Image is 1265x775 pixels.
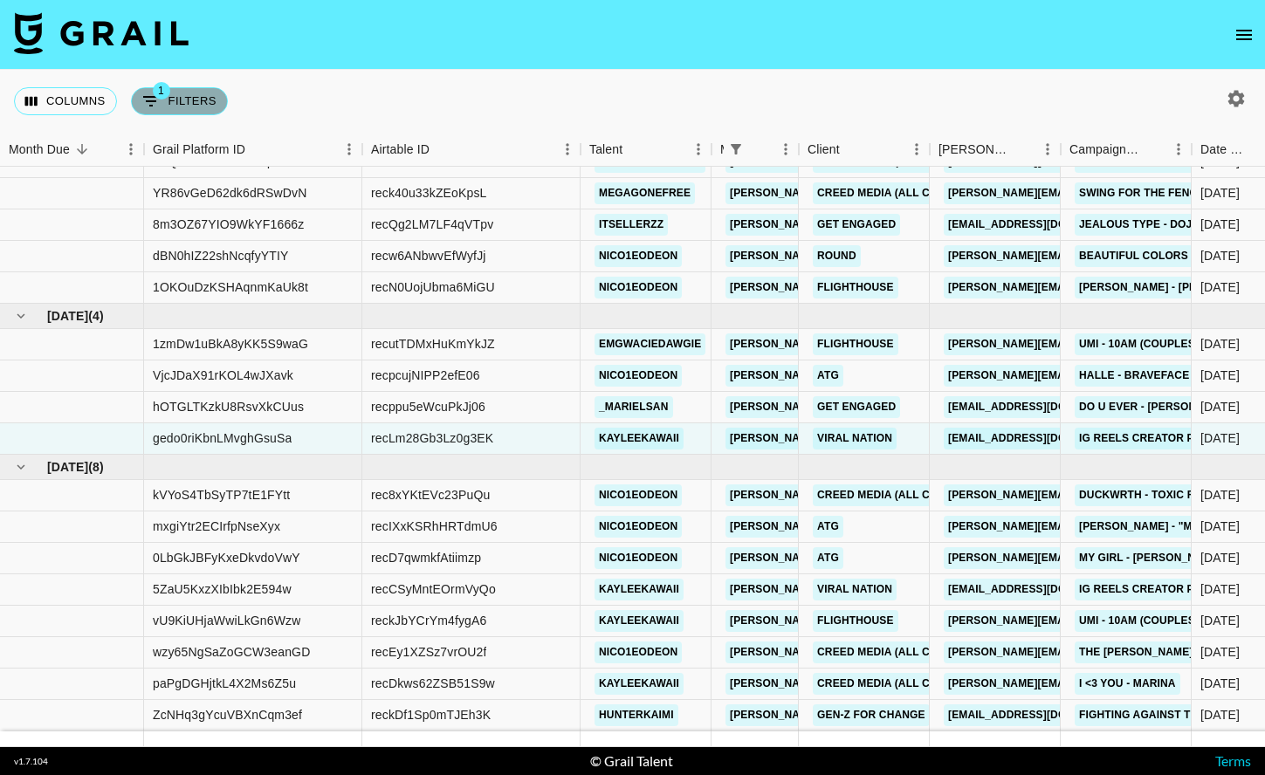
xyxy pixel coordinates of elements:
[944,396,1139,418] a: [EMAIL_ADDRESS][DOMAIN_NAME]
[725,333,1010,355] a: [PERSON_NAME][EMAIL_ADDRESS][DOMAIN_NAME]
[554,136,581,162] button: Menu
[813,704,930,726] a: Gen-Z for Change
[371,367,480,384] div: recpcujNIPP2efE06
[944,428,1139,449] a: [EMAIL_ADDRESS][DOMAIN_NAME]
[153,278,308,296] div: 1OKOuDzKSHAqnmKaUk8t
[1227,17,1262,52] button: open drawer
[595,428,684,449] a: kayleekawaii
[47,458,88,476] span: [DATE]
[153,643,310,661] div: wzy65NgSaZoGCW3eanGD
[1010,137,1035,161] button: Sort
[725,245,1010,267] a: [PERSON_NAME][EMAIL_ADDRESS][DOMAIN_NAME]
[595,365,682,387] a: nico1eodeon
[1200,247,1240,264] div: 8/11/2025
[371,518,498,535] div: recIXxKSRhHRTdmU6
[595,182,695,204] a: megagonefree
[595,484,682,506] a: nico1eodeon
[1069,133,1141,167] div: Campaign (Type)
[371,706,491,724] div: reckDf1Sp0mTJEh3K
[1200,612,1240,629] div: 6/17/2025
[153,216,304,233] div: 8m3OZ67YIO9WkYF1666z
[153,335,308,353] div: 1zmDw1uBkA8yKK5S9waG
[685,136,712,162] button: Menu
[1075,547,1227,569] a: My Girl - [PERSON_NAME]
[47,307,88,325] span: [DATE]
[944,214,1139,236] a: [EMAIL_ADDRESS][DOMAIN_NAME]
[1200,216,1240,233] div: 8/28/2025
[813,214,900,236] a: Get Engaged
[725,516,1010,538] a: [PERSON_NAME][EMAIL_ADDRESS][DOMAIN_NAME]
[1200,335,1240,353] div: 6/25/2025
[904,136,930,162] button: Menu
[371,549,481,566] div: recD7qwmkfAtiimzp
[9,133,70,167] div: Month Due
[813,610,898,632] a: Flighthouse
[725,365,1010,387] a: [PERSON_NAME][EMAIL_ADDRESS][DOMAIN_NAME]
[371,643,486,661] div: recEy1XZSz7vrOU2f
[712,133,799,167] div: Manager
[799,133,930,167] div: Client
[1200,549,1240,566] div: 6/5/2025
[595,673,684,695] a: kayleekawaii
[1200,706,1240,724] div: 6/15/2025
[362,133,581,167] div: Airtable ID
[813,396,900,418] a: Get Engaged
[590,752,673,770] div: © Grail Talent
[153,580,292,598] div: 5ZaU5KxzXIbIbk2E594w
[153,612,300,629] div: vU9KiUHjaWwiLkGn6Wzw
[808,133,840,167] div: Client
[813,673,994,695] a: Creed Media (All Campaigns)
[725,610,1010,632] a: [PERSON_NAME][EMAIL_ADDRESS][DOMAIN_NAME]
[153,367,293,384] div: VjcJDaX91rKOL4wJXavk
[813,365,843,387] a: ATG
[1200,518,1240,535] div: 6/18/2025
[1200,643,1240,661] div: 6/2/2025
[595,277,682,298] a: nico1eodeon
[1075,214,1227,236] a: Jealous Type - Doja Cat
[1075,484,1247,506] a: Duckwrth - Toxic Romance
[1200,278,1240,296] div: 8/11/2025
[1075,396,1241,418] a: Do U Ever - [PERSON_NAME]
[153,429,292,447] div: gedo0riKbnLMvghGsuSa
[595,214,668,236] a: itsellerzz
[1075,365,1193,387] a: Halle - Braveface
[595,547,682,569] a: nico1eodeon
[595,516,682,538] a: nico1eodeon
[622,137,647,161] button: Sort
[1200,398,1240,415] div: 7/30/2025
[813,182,994,204] a: Creed Media (All Campaigns)
[371,398,485,415] div: recppu5eWcuPkJj06
[371,429,493,447] div: recLm28Gb3Lz0g3EK
[14,12,189,54] img: Grail Talent
[725,182,1010,204] a: [PERSON_NAME][EMAIL_ADDRESS][DOMAIN_NAME]
[14,87,117,115] button: Select columns
[1200,580,1240,598] div: 6/9/2025
[1075,516,1217,538] a: [PERSON_NAME] - "MAD"
[944,516,1228,538] a: [PERSON_NAME][EMAIL_ADDRESS][DOMAIN_NAME]
[153,184,307,202] div: YR86vGeD62dk6dRSwDvN
[70,137,94,161] button: Sort
[589,133,622,167] div: Talent
[773,136,799,162] button: Menu
[944,182,1228,204] a: [PERSON_NAME][EMAIL_ADDRESS][DOMAIN_NAME]
[153,398,304,415] div: hOTGLTKzkU8RsvXkCUus
[725,484,1010,506] a: [PERSON_NAME][EMAIL_ADDRESS][DOMAIN_NAME]
[371,184,487,202] div: reck40u33kZEoKpsL
[1035,136,1061,162] button: Menu
[813,547,843,569] a: ATG
[1141,137,1165,161] button: Sort
[595,579,684,600] a: kayleekawaii
[813,484,994,506] a: Creed Media (All Campaigns)
[1200,184,1240,202] div: 7/1/2025
[9,455,33,479] button: hide children
[944,365,1228,387] a: [PERSON_NAME][EMAIL_ADDRESS][DOMAIN_NAME]
[944,641,1228,663] a: [PERSON_NAME][EMAIL_ADDRESS][DOMAIN_NAME]
[725,641,1010,663] a: [PERSON_NAME][EMAIL_ADDRESS][DOMAIN_NAME]
[938,133,1010,167] div: [PERSON_NAME]
[371,133,430,167] div: Airtable ID
[1200,133,1250,167] div: Date Created
[153,675,296,692] div: paPgDGHjtkL4X2Ms6Z5u
[371,278,495,296] div: recN0UojUbma6MiGU
[595,245,682,267] a: nico1eodeon
[131,87,228,115] button: Show filters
